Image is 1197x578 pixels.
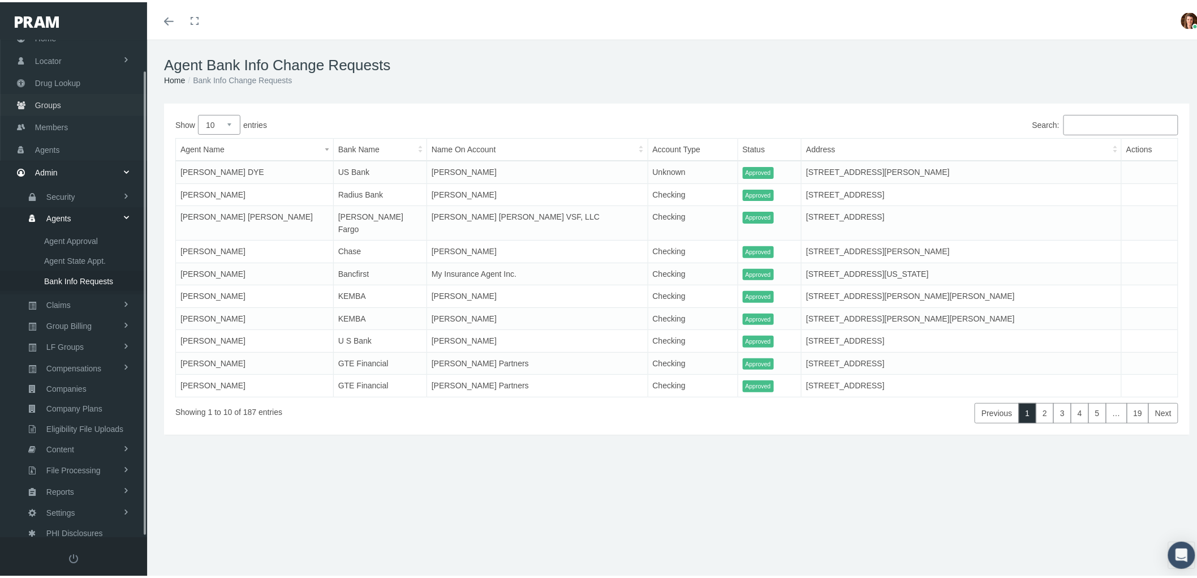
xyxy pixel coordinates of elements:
[975,401,1019,421] a: Previous
[802,204,1122,238] td: [STREET_ADDRESS]
[743,267,774,279] span: Approved
[427,181,648,204] td: [PERSON_NAME]
[176,350,334,373] td: [PERSON_NAME]
[176,373,334,395] td: [PERSON_NAME]
[1063,113,1178,133] input: Search:
[46,459,101,478] span: File Processing
[333,260,427,283] td: Bancfirst
[46,377,87,396] span: Companies
[802,350,1122,373] td: [STREET_ADDRESS]
[427,328,648,350] td: [PERSON_NAME]
[176,328,334,350] td: [PERSON_NAME]
[802,328,1122,350] td: [STREET_ADDRESS]
[743,333,774,345] span: Approved
[427,305,648,328] td: [PERSON_NAME]
[35,137,60,159] span: Agents
[333,136,427,159] th: Bank Name: activate to sort column ascending
[427,136,648,159] th: Name On Account: activate to sort column ascending
[802,373,1122,395] td: [STREET_ADDRESS]
[648,204,738,238] td: Checking
[802,238,1122,261] td: [STREET_ADDRESS][PERSON_NAME]
[802,159,1122,181] td: [STREET_ADDRESS][PERSON_NAME]
[648,136,738,159] th: Account Type
[46,501,75,520] span: Settings
[44,229,98,249] span: Agent Approval
[743,209,774,221] span: Approved
[46,438,74,457] span: Content
[46,521,103,541] span: PHI Disclosures
[46,314,92,333] span: Group Billing
[46,335,84,354] span: LF Groups
[648,181,738,204] td: Checking
[44,269,113,289] span: Bank Info Requests
[802,283,1122,306] td: [STREET_ADDRESS][PERSON_NAME][PERSON_NAME]
[1053,401,1071,421] a: 3
[802,136,1122,159] th: Address: activate to sort column ascending
[743,378,774,390] span: Approved
[648,283,738,306] td: Checking
[198,113,240,132] select: Showentries
[46,293,71,312] span: Claims
[648,238,738,261] td: Checking
[743,311,774,323] span: Approved
[176,305,334,328] td: [PERSON_NAME]
[427,238,648,261] td: [PERSON_NAME]
[46,480,74,499] span: Reports
[35,70,80,92] span: Drug Lookup
[46,357,101,376] span: Compensations
[677,113,1179,133] label: Search:
[648,328,738,350] td: Checking
[427,260,648,283] td: My Insurance Agent Inc.
[44,249,106,268] span: Agent State Appt.
[427,350,648,373] td: [PERSON_NAME] Partners
[1088,401,1106,421] a: 5
[648,350,738,373] td: Checking
[427,373,648,395] td: [PERSON_NAME] Partners
[46,207,71,226] span: Agents
[1122,136,1178,159] th: Actions
[1148,401,1178,421] a: Next
[333,204,427,238] td: [PERSON_NAME] Fargo
[648,373,738,395] td: Checking
[427,159,648,181] td: [PERSON_NAME]
[164,74,185,83] a: Home
[176,136,334,159] th: Agent Name: activate to sort column ascending
[15,14,59,25] img: PRAM_20_x_78.png
[35,114,68,136] span: Members
[333,305,427,328] td: KEMBA
[1071,401,1089,421] a: 4
[35,48,62,70] span: Locator
[1019,401,1037,421] a: 1
[176,238,334,261] td: [PERSON_NAME]
[185,72,292,84] li: Bank Info Change Requests
[648,260,738,283] td: Checking
[802,260,1122,283] td: [STREET_ADDRESS][US_STATE]
[648,159,738,181] td: Unknown
[333,238,427,261] td: Chase
[1168,540,1195,567] div: Open Intercom Messenger
[46,185,75,204] span: Security
[46,417,123,436] span: Eligibility File Uploads
[743,356,774,368] span: Approved
[333,283,427,306] td: KEMBA
[1127,401,1149,421] a: 19
[176,159,334,181] td: [PERSON_NAME] DYE
[176,204,334,238] td: [PERSON_NAME] [PERSON_NAME]
[333,373,427,395] td: GTE Financial
[176,260,334,283] td: [PERSON_NAME]
[427,204,648,238] td: [PERSON_NAME] [PERSON_NAME] VSF, LLC
[1036,401,1054,421] a: 2
[333,328,427,350] td: U S Bank
[176,283,334,306] td: [PERSON_NAME]
[35,92,61,114] span: Groups
[333,159,427,181] td: US Bank
[427,283,648,306] td: [PERSON_NAME]
[743,165,774,177] span: Approved
[743,187,774,199] span: Approved
[802,305,1122,328] td: [STREET_ADDRESS][PERSON_NAME][PERSON_NAME]
[46,397,102,416] span: Company Plans
[743,244,774,256] span: Approved
[648,305,738,328] td: Checking
[333,350,427,373] td: GTE Financial
[164,54,1190,72] h1: Agent Bank Info Change Requests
